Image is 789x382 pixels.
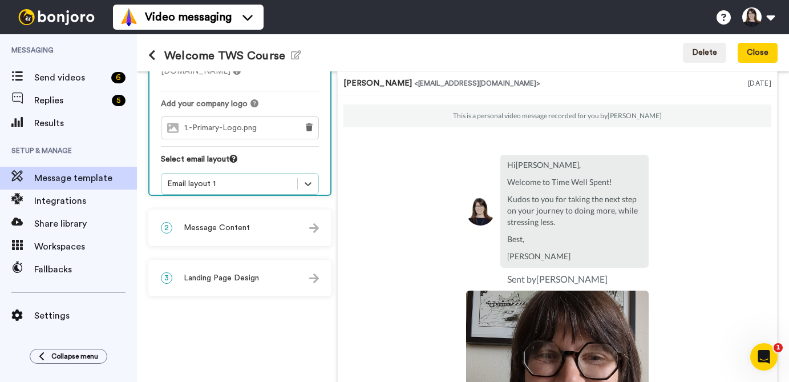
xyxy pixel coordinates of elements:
h1: Welcome TWS Course [148,49,301,62]
div: 5 [112,95,126,106]
p: Kudos to you for taking the next step on your journey to doing more, while stressing less. [507,194,642,228]
div: [DATE] [748,78,771,89]
p: Best, [507,234,642,245]
span: Results [34,116,137,130]
span: 2 [161,222,172,234]
span: Fallbacks [34,263,137,276]
div: 3Landing Page Design [148,260,331,296]
img: vm-color.svg [120,8,138,26]
img: arrow.svg [309,223,319,233]
span: Workspaces [34,240,137,254]
button: Delete [683,43,726,63]
span: Send videos [34,71,107,85]
p: Welcome to Time Well Spent! [507,176,642,188]
iframe: Intercom live chat [750,343,778,371]
span: Message Content [184,222,250,234]
span: Integrations [34,194,137,208]
span: Collapse menu [51,352,98,361]
p: [PERSON_NAME] [507,251,642,262]
span: Message template [34,171,137,185]
button: Close [738,43,778,63]
span: 1.-Primary-Logo.png [184,123,262,133]
p: Hi [PERSON_NAME] , [507,159,642,171]
span: Replies [34,94,107,107]
span: Landing Page Design [184,272,259,284]
td: Sent by [PERSON_NAME] [466,268,649,291]
span: Video messaging [145,9,232,25]
span: 1 [774,343,783,352]
div: Select email layout [161,154,319,173]
span: Settings [34,309,137,323]
img: arrow.svg [309,274,319,283]
div: Email layout 1 [167,178,292,190]
button: Collapse menu [30,349,107,364]
p: This is a personal video message recorded for you by [PERSON_NAME] [453,111,662,120]
span: 3 [161,272,172,284]
div: 2Message Content [148,210,331,246]
img: bj-logo-header-white.svg [14,9,99,25]
span: Add your company logo [161,98,248,110]
span: Share library [34,217,137,231]
div: [PERSON_NAME] [343,78,748,89]
span: <[EMAIL_ADDRESS][DOMAIN_NAME]> [414,80,540,87]
img: 96699a92-33b7-4695-8949-acabf8978288-1753886693.jpg [466,197,495,226]
div: 6 [111,72,126,83]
